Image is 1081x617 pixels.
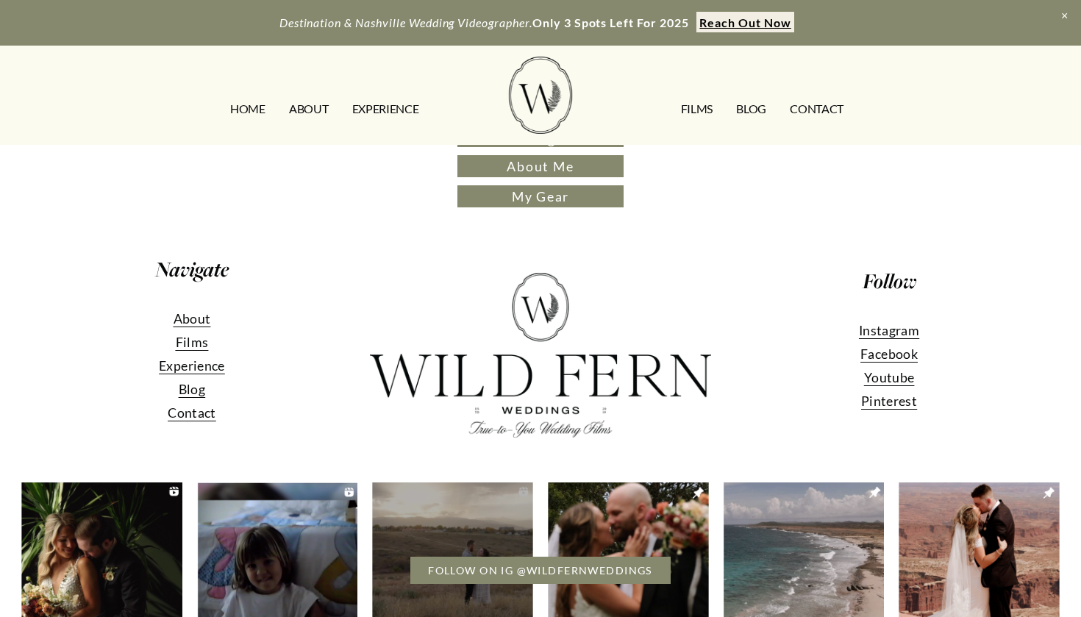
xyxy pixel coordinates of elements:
[861,390,917,413] a: Pinterest
[457,155,624,177] a: About Me
[860,343,918,366] a: Facebook
[681,97,713,121] a: FILMS
[174,310,211,327] span: About
[863,267,916,295] em: Follow
[159,354,225,378] a: Experience
[790,97,843,121] a: CONTACT
[168,404,216,421] span: Contact
[155,255,229,283] em: Navigate
[179,381,205,397] span: Blog
[860,346,918,362] span: Facebook
[174,307,211,331] a: About
[859,322,919,338] span: Instagram
[289,97,328,121] a: ABOUT
[736,97,766,121] a: Blog
[159,357,225,374] span: Experience
[352,97,419,121] a: EXPERIENCE
[230,97,265,121] a: HOME
[176,331,209,354] a: Films
[696,12,794,32] a: Reach Out Now
[176,334,209,350] span: Films
[179,378,205,402] a: Blog
[168,402,216,425] a: Contact
[861,393,917,409] span: Pinterest
[410,557,671,584] a: FOLLOW ON IG @WILDFERNWEDDINGS
[864,366,915,390] a: Youtube
[864,369,915,385] span: Youtube
[509,57,572,134] img: Wild Fern Weddings
[699,15,791,29] strong: Reach Out Now
[457,185,624,207] a: My Gear
[859,319,919,343] a: Instagram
